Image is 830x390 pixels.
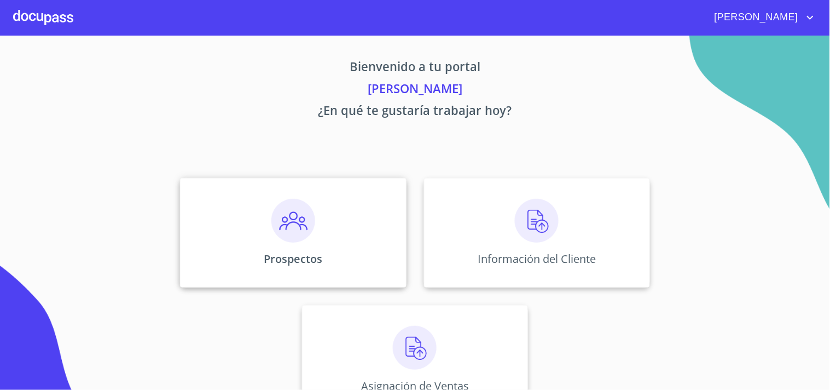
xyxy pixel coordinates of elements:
[78,101,752,123] p: ¿En qué te gustaría trabajar hoy?
[706,9,817,26] button: account of current user
[515,199,559,243] img: carga.png
[478,251,596,266] p: Información del Cliente
[78,58,752,79] p: Bienvenido a tu portal
[706,9,804,26] span: [PERSON_NAME]
[271,199,315,243] img: prospectos.png
[264,251,322,266] p: Prospectos
[393,326,437,370] img: carga.png
[78,79,752,101] p: [PERSON_NAME]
